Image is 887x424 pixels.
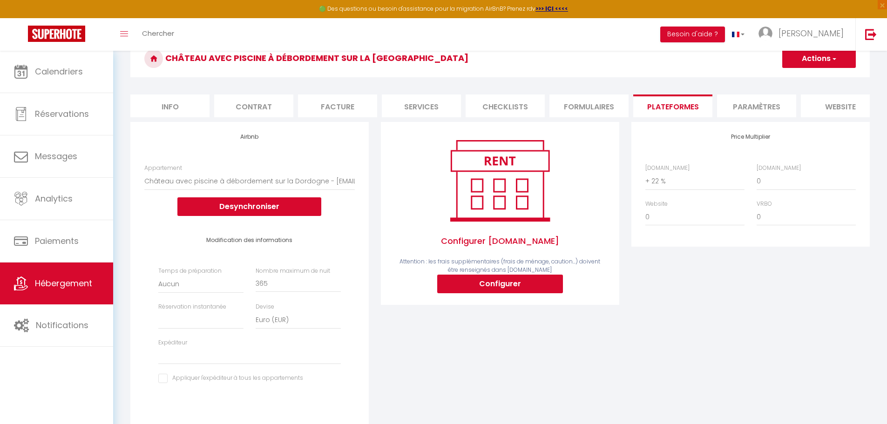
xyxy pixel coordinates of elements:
label: Devise [256,303,274,311]
li: Info [130,94,210,117]
span: Configurer [DOMAIN_NAME] [395,225,605,257]
span: Notifications [36,319,88,331]
span: [PERSON_NAME] [779,27,844,39]
h4: Airbnb [144,134,355,140]
button: Actions [782,49,856,68]
img: Super Booking [28,26,85,42]
li: Contrat [214,94,293,117]
a: >>> ICI <<<< [535,5,568,13]
label: [DOMAIN_NAME] [645,164,690,173]
img: logout [865,28,877,40]
a: ... [PERSON_NAME] [752,18,855,51]
h4: Modification des informations [158,237,341,243]
button: Configurer [437,275,563,293]
span: Calendriers [35,66,83,77]
a: Chercher [135,18,181,51]
span: Messages [35,150,77,162]
li: Facture [298,94,377,117]
button: Desynchroniser [177,197,321,216]
label: Réservation instantanée [158,303,226,311]
label: Nombre maximum de nuit [256,267,330,276]
img: rent.png [440,136,559,225]
h3: Château avec piscine à débordement sur la [GEOGRAPHIC_DATA] [130,40,870,77]
li: Checklists [466,94,545,117]
span: Hébergement [35,277,92,289]
label: VRBO [757,200,772,209]
label: Website [645,200,668,209]
li: website [801,94,880,117]
li: Paramètres [717,94,796,117]
button: Besoin d'aide ? [660,27,725,42]
span: Chercher [142,28,174,38]
label: Appartement [144,164,182,173]
label: [DOMAIN_NAME] [757,164,801,173]
span: Attention : les frais supplémentaires (frais de ménage, caution...) doivent être renseignés dans ... [399,257,600,274]
span: Paiements [35,235,79,247]
span: Analytics [35,193,73,204]
span: Réservations [35,108,89,120]
img: ... [758,27,772,40]
li: Services [382,94,461,117]
li: Plateformes [633,94,712,117]
label: Temps de préparation [158,267,222,276]
li: Formulaires [549,94,629,117]
h4: Price Multiplier [645,134,856,140]
label: Expéditeur [158,338,187,347]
